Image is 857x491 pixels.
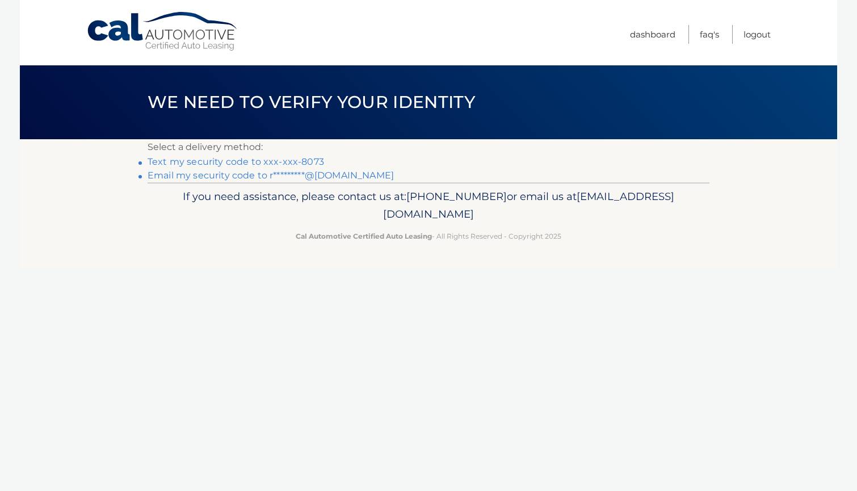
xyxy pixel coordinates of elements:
[743,25,771,44] a: Logout
[86,11,240,52] a: Cal Automotive
[406,190,507,203] span: [PHONE_NUMBER]
[700,25,719,44] a: FAQ's
[148,139,709,155] p: Select a delivery method:
[630,25,675,44] a: Dashboard
[148,91,475,113] span: We need to verify your identity
[296,232,432,240] strong: Cal Automotive Certified Auto Leasing
[155,188,702,224] p: If you need assistance, please contact us at: or email us at
[155,230,702,242] p: - All Rights Reserved - Copyright 2025
[148,156,324,167] a: Text my security code to xxx-xxx-8073
[148,170,394,181] a: Email my security code to r*********@[DOMAIN_NAME]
